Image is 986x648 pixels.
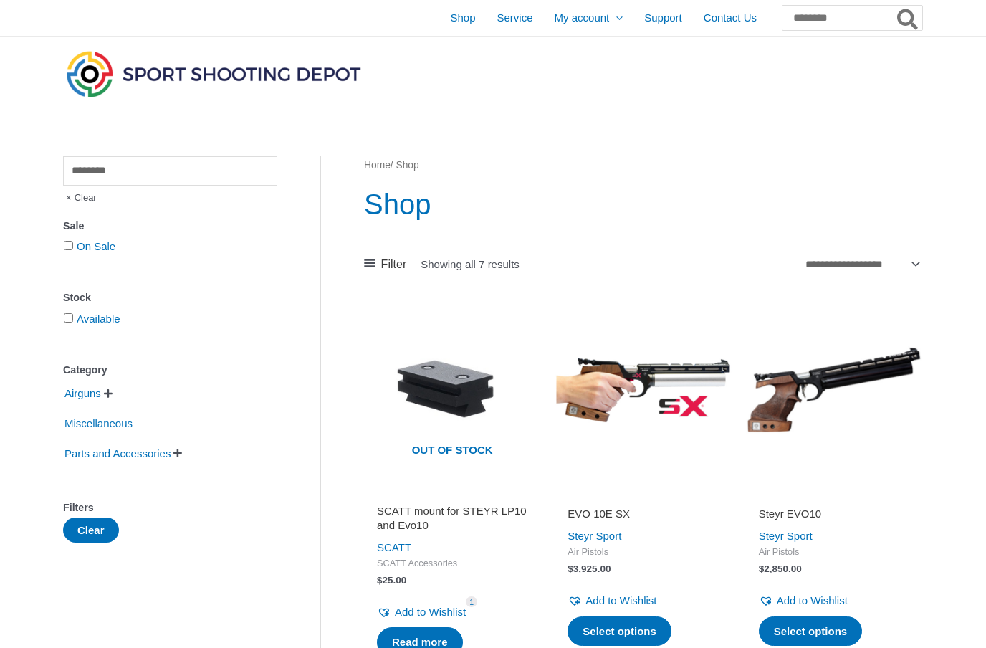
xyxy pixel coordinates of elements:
a: SCATT mount for STEYR LP10 and Evo10 [377,504,527,538]
div: Filters [63,497,277,518]
a: Add to Wishlist [759,591,848,611]
h2: EVO 10E SX [568,507,718,521]
bdi: 3,925.00 [568,563,611,574]
h2: Steyr EVO10 [759,507,909,521]
span: $ [759,563,765,574]
input: On Sale [64,241,73,250]
span: Miscellaneous [63,411,134,436]
select: Shop order [800,253,922,275]
a: On Sale [77,240,115,252]
a: Select options for “Steyr EVO10” [759,616,863,647]
span: $ [568,563,573,574]
span: Out of stock [375,434,530,467]
iframe: Customer reviews powered by Trustpilot [759,487,909,504]
a: Miscellaneous [63,416,134,429]
div: Stock [63,287,277,308]
img: EVO 10E SX [555,302,731,478]
a: Steyr EVO10 [759,507,909,526]
a: EVO 10E SX [568,507,718,526]
span: Parts and Accessories [63,442,172,466]
span: Clear [63,186,97,210]
span: Airguns [63,381,102,406]
a: Steyr Sport [568,530,621,542]
a: Available [77,313,120,325]
bdi: 2,850.00 [759,563,802,574]
button: Clear [63,518,119,543]
span: Filter [381,254,407,275]
span: 1 [466,596,477,607]
a: Steyr Sport [759,530,813,542]
input: Available [64,313,73,323]
img: Sport Shooting Depot [63,47,364,100]
iframe: Customer reviews powered by Trustpilot [377,487,527,504]
bdi: 25.00 [377,575,406,586]
span: Add to Wishlist [395,606,466,618]
a: SCATT [377,541,411,553]
span: $ [377,575,383,586]
a: Add to Wishlist [377,602,466,622]
button: Search [894,6,922,30]
h1: Shop [364,184,922,224]
h2: SCATT mount for STEYR LP10 and Evo10 [377,504,527,532]
div: Category [63,360,277,381]
iframe: Customer reviews powered by Trustpilot [568,487,718,504]
a: Add to Wishlist [568,591,656,611]
span: Add to Wishlist [777,594,848,606]
div: Sale [63,216,277,237]
a: Home [364,160,391,171]
span: Air Pistols [759,546,909,558]
img: SCATT mount for STEYR LP10 and Evo10 [364,302,540,478]
a: Out of stock [364,302,540,478]
a: Select options for “EVO 10E SX” [568,616,671,647]
nav: Breadcrumb [364,156,922,175]
span: Air Pistols [568,546,718,558]
a: Parts and Accessories [63,446,172,458]
a: Filter [364,254,406,275]
span:  [104,389,113,399]
span:  [173,448,182,458]
img: Steyr EVO10 [746,302,922,478]
a: Airguns [63,386,102,399]
span: SCATT Accessories [377,558,527,570]
p: Showing all 7 results [421,259,520,270]
span: Add to Wishlist [585,594,656,606]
